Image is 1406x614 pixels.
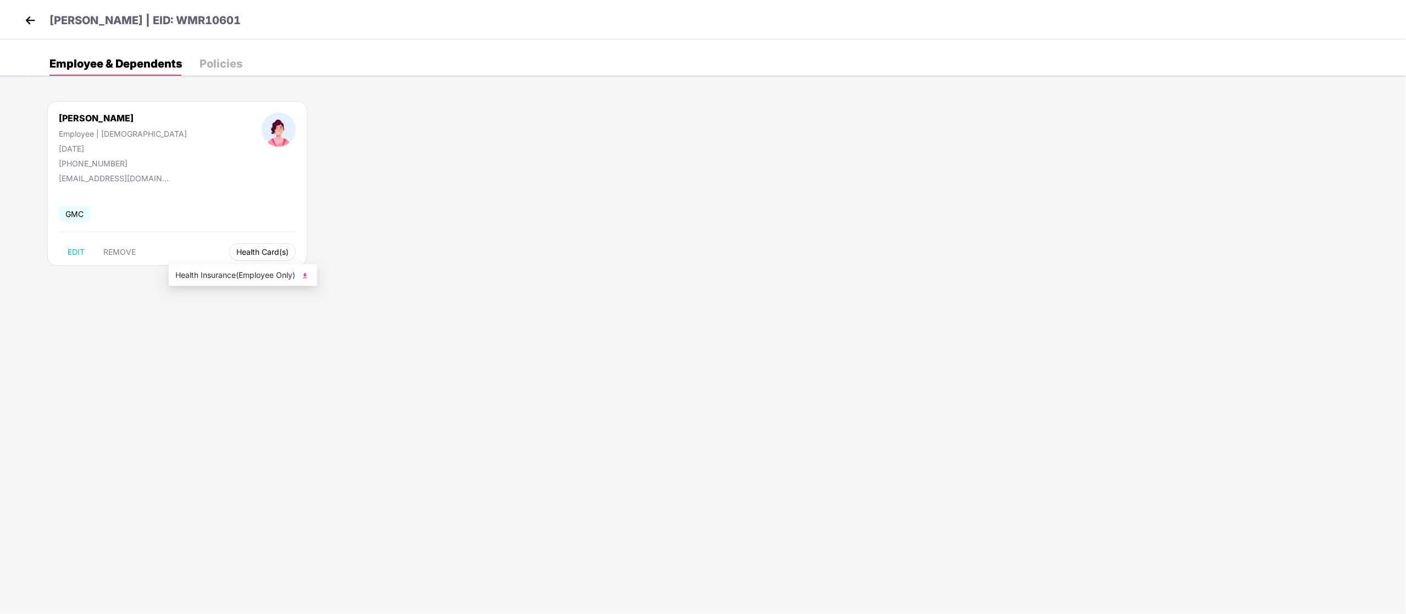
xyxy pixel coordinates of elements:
[95,243,145,261] button: REMOVE
[59,174,169,183] div: [EMAIL_ADDRESS][DOMAIN_NAME]
[59,144,187,153] div: [DATE]
[49,58,182,69] div: Employee & Dependents
[59,159,187,168] div: [PHONE_NUMBER]
[236,249,289,255] span: Health Card(s)
[59,243,93,261] button: EDIT
[200,58,242,69] div: Policies
[103,248,136,256] span: REMOVE
[59,129,187,138] div: Employee | [DEMOGRAPHIC_DATA]
[262,113,296,147] img: profileImage
[175,269,311,281] span: Health Insurance(Employee Only)
[68,248,85,256] span: EDIT
[59,206,90,222] span: GMC
[300,270,311,281] img: svg+xml;base64,PHN2ZyB4bWxucz0iaHR0cDovL3d3dy53My5vcmcvMjAwMC9zdmciIHhtbG5zOnhsaW5rPSJodHRwOi8vd3...
[59,113,187,124] div: [PERSON_NAME]
[49,12,241,29] p: [PERSON_NAME] | EID: WMR10601
[22,12,38,29] img: back
[229,243,296,261] button: Health Card(s)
